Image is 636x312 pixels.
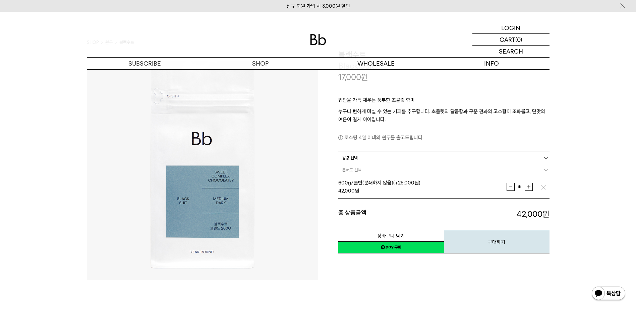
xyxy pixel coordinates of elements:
[203,58,318,69] a: SHOP
[338,188,355,194] strong: 42,000
[525,183,533,191] button: 증가
[318,58,434,69] p: WHOLESALE
[500,34,515,45] p: CART
[472,22,550,34] a: LOGIN
[361,72,368,82] span: 원
[434,58,550,69] p: INFO
[338,107,550,124] p: 누구나 편하게 마실 수 있는 커피를 추구합니다. 초콜릿의 달콤함과 구운 견과의 고소함이 조화롭고, 단맛의 여운이 길게 이어집니다.
[540,184,547,190] img: 삭제
[338,96,550,107] p: 입안을 가득 채우는 풍부한 초콜릿 향미
[517,209,550,219] strong: 42,000
[338,180,420,186] span: 600g/홀빈(분쇄하지 않음) (+25,000원)
[338,164,365,176] span: = 분쇄도 선택 =
[338,230,444,242] button: 장바구니 담기
[542,209,550,219] b: 원
[338,241,444,253] a: 새창
[499,46,523,57] p: SEARCH
[338,209,444,220] dt: 총 상품금액
[310,34,326,45] img: 로고
[338,187,507,195] div: 원
[87,49,318,280] img: 블랙수트
[472,34,550,46] a: CART (0)
[501,22,520,33] p: LOGIN
[286,3,350,9] a: 신규 회원 가입 시 3,000원 할인
[87,58,203,69] a: SUBSCRIBE
[338,152,361,164] span: = 용량 선택 =
[591,286,626,302] img: 카카오톡 채널 1:1 채팅 버튼
[444,230,550,253] button: 구매하기
[515,34,522,45] p: (0)
[338,134,550,142] p: 로스팅 4일 이내의 원두를 출고드립니다.
[507,183,515,191] button: 감소
[338,72,368,83] p: 17,000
